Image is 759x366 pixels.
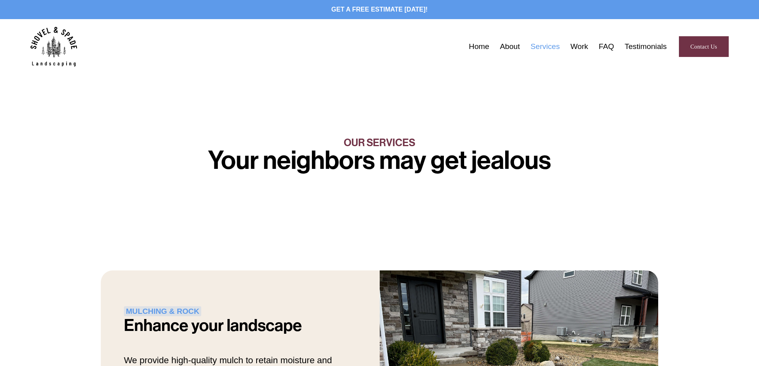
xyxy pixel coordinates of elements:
strong: MULCHING & ROCK [124,306,201,316]
h1: Your neighbors may get jealous [101,148,659,173]
a: Services [530,41,560,53]
a: About [500,41,520,53]
a: Work [571,41,588,53]
a: Testimonials [625,41,667,53]
span: OUR SERVICES [344,137,415,149]
h2: Enhance your landscape [124,317,333,334]
a: FAQ [599,41,614,53]
a: Home [469,41,489,53]
a: Contact Us [679,36,729,57]
img: Shovel &amp; Spade Landscaping [30,27,77,67]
